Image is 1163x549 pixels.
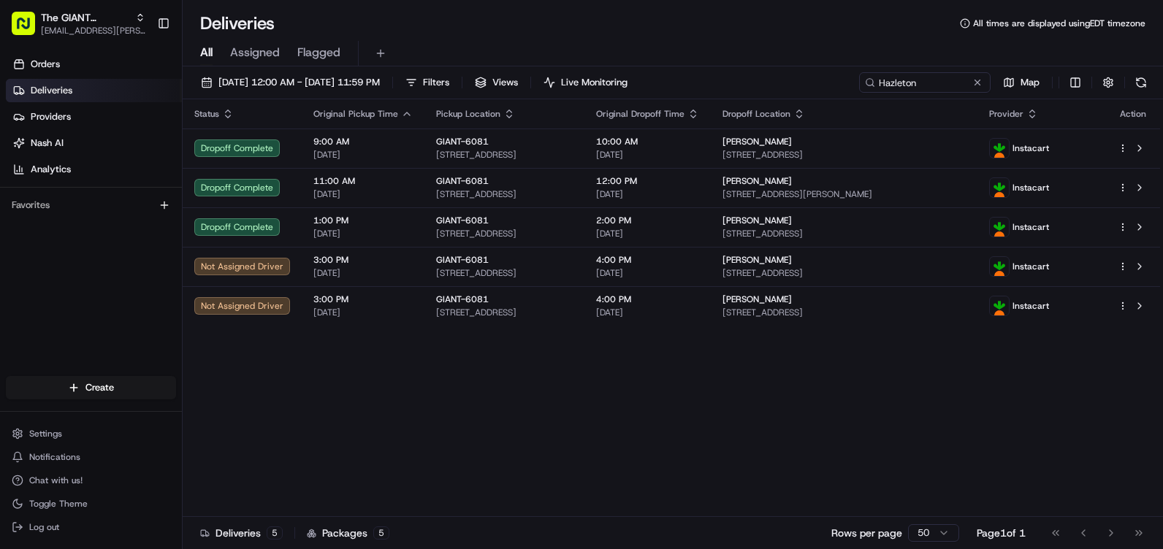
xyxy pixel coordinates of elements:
[436,307,573,318] span: [STREET_ADDRESS]
[307,526,389,540] div: Packages
[313,175,413,187] span: 11:00 AM
[6,6,151,41] button: The GIANT Company[EMAIL_ADDRESS][PERSON_NAME][PERSON_NAME][DOMAIN_NAME]
[1013,182,1049,193] span: Instacart
[537,72,634,93] button: Live Monitoring
[996,72,1046,93] button: Map
[399,72,456,93] button: Filters
[313,307,413,318] span: [DATE]
[596,108,685,120] span: Original Dropoff Time
[6,193,176,217] div: Favorites
[436,149,573,161] span: [STREET_ADDRESS]
[1013,221,1049,233] span: Instacart
[29,428,62,439] span: Settings
[973,18,1145,29] span: All times are displayed using EDT timezone
[1021,76,1040,89] span: Map
[194,108,219,120] span: Status
[313,215,413,226] span: 1:00 PM
[313,293,413,305] span: 3:00 PM
[990,257,1009,276] img: profile_instacart_ahold_partner.png
[373,526,389,540] div: 5
[436,228,573,239] span: [STREET_ADDRESS]
[1118,108,1148,120] div: Action
[722,293,792,305] span: [PERSON_NAME]
[436,108,500,120] span: Pickup Location
[436,267,573,279] span: [STREET_ADDRESS]
[29,498,88,510] span: Toggle Theme
[596,136,699,147] span: 10:00 AM
[423,76,449,89] span: Filters
[31,163,71,176] span: Analytics
[194,72,386,93] button: [DATE] 12:00 AM - [DATE] 11:59 PM
[596,254,699,266] span: 4:00 PM
[313,254,413,266] span: 3:00 PM
[990,296,1009,315] img: profile_instacart_ahold_partner.png
[1013,300,1049,312] span: Instacart
[722,175,792,187] span: [PERSON_NAME]
[313,228,413,239] span: [DATE]
[41,10,129,25] button: The GIANT Company
[313,136,413,147] span: 9:00 AM
[596,293,699,305] span: 4:00 PM
[436,293,489,305] span: GIANT-6081
[230,44,280,61] span: Assigned
[436,254,489,266] span: GIANT-6081
[436,136,489,147] span: GIANT-6081
[313,267,413,279] span: [DATE]
[492,76,518,89] span: Views
[6,494,176,514] button: Toggle Theme
[722,254,792,266] span: [PERSON_NAME]
[859,72,991,93] input: Type to search
[1131,72,1151,93] button: Refresh
[200,526,283,540] div: Deliveries
[31,58,60,71] span: Orders
[436,188,573,200] span: [STREET_ADDRESS]
[989,108,1023,120] span: Provider
[29,451,80,463] span: Notifications
[596,307,699,318] span: [DATE]
[468,72,525,93] button: Views
[596,188,699,200] span: [DATE]
[722,267,966,279] span: [STREET_ADDRESS]
[596,228,699,239] span: [DATE]
[1013,142,1049,154] span: Instacart
[722,228,966,239] span: [STREET_ADDRESS]
[6,517,176,537] button: Log out
[6,79,182,102] a: Deliveries
[31,84,72,97] span: Deliveries
[722,108,790,120] span: Dropoff Location
[722,215,792,226] span: [PERSON_NAME]
[6,447,176,467] button: Notifications
[722,307,966,318] span: [STREET_ADDRESS]
[436,215,489,226] span: GIANT-6081
[990,218,1009,237] img: profile_instacart_ahold_partner.png
[977,526,1026,540] div: Page 1 of 1
[31,137,64,150] span: Nash AI
[596,215,699,226] span: 2:00 PM
[831,526,902,540] p: Rows per page
[6,158,182,181] a: Analytics
[6,470,176,491] button: Chat with us!
[6,376,176,399] button: Create
[990,139,1009,158] img: profile_instacart_ahold_partner.png
[200,44,213,61] span: All
[297,44,340,61] span: Flagged
[31,110,71,123] span: Providers
[41,25,145,37] button: [EMAIL_ADDRESS][PERSON_NAME][PERSON_NAME][DOMAIN_NAME]
[218,76,380,89] span: [DATE] 12:00 AM - [DATE] 11:59 PM
[313,108,398,120] span: Original Pickup Time
[561,76,628,89] span: Live Monitoring
[722,188,966,200] span: [STREET_ADDRESS][PERSON_NAME]
[29,521,59,533] span: Log out
[6,423,176,444] button: Settings
[313,149,413,161] span: [DATE]
[6,105,182,128] a: Providers
[990,178,1009,197] img: profile_instacart_ahold_partner.png
[596,175,699,187] span: 12:00 PM
[436,175,489,187] span: GIANT-6081
[6,131,182,155] a: Nash AI
[200,12,275,35] h1: Deliveries
[722,149,966,161] span: [STREET_ADDRESS]
[267,526,283,540] div: 5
